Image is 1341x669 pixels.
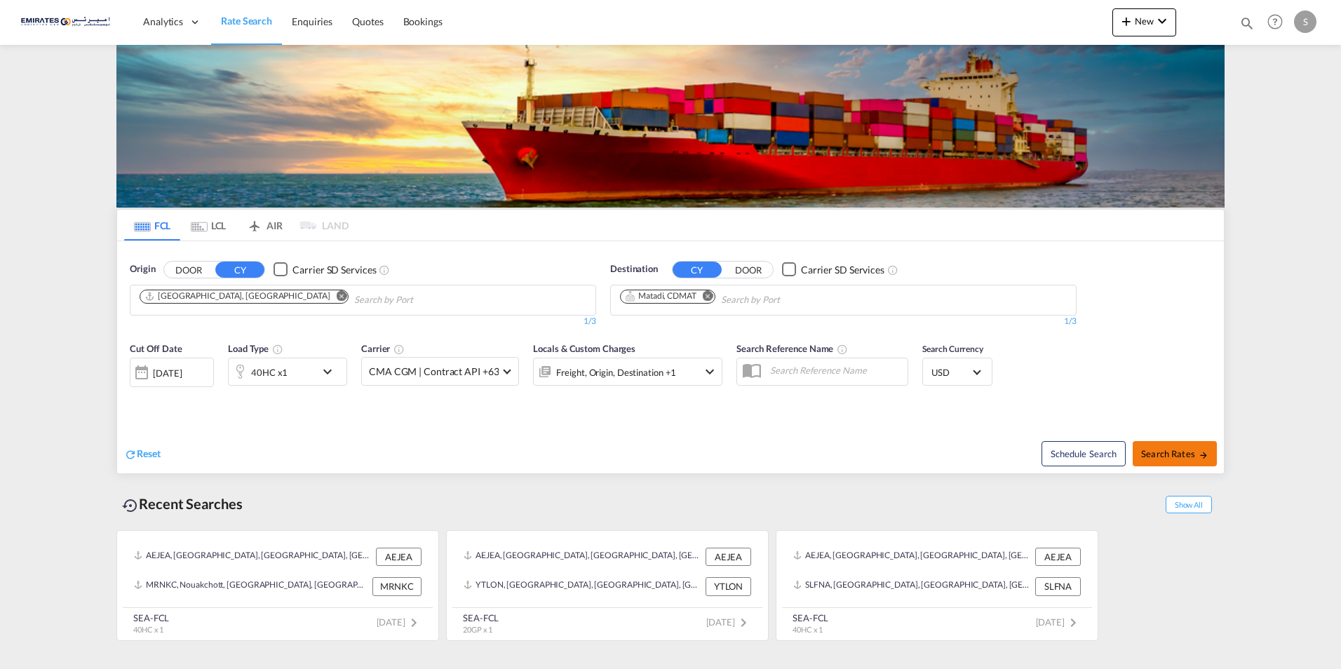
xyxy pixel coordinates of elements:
[144,290,330,302] div: Jebel Ali, AEJEA
[446,530,769,641] recent-search-card: AEJEA, [GEOGRAPHIC_DATA], [GEOGRAPHIC_DATA], [GEOGRAPHIC_DATA], [GEOGRAPHIC_DATA] AEJEAYTLON, [GE...
[1065,614,1081,631] md-icon: icon-chevron-right
[130,262,155,276] span: Origin
[361,343,405,354] span: Carrier
[1036,616,1081,628] span: [DATE]
[251,363,288,382] div: 40HC x1
[801,263,884,277] div: Carrier SD Services
[736,343,848,354] span: Search Reference Name
[137,285,493,311] md-chips-wrap: Chips container. Use arrow keys to select chips.
[721,289,854,311] input: Chips input.
[228,358,347,386] div: 40HC x1icon-chevron-down
[1035,577,1081,595] div: SLFNA
[793,611,828,624] div: SEA-FCL
[701,363,718,380] md-icon: icon-chevron-down
[782,262,884,277] md-checkbox: Checkbox No Ink
[1294,11,1316,33] div: S
[763,360,908,381] input: Search Reference Name
[625,290,699,302] div: Press delete to remove this chip.
[793,577,1032,595] div: SLFNA, Freetown, Sierra Leone, Western Africa, Africa
[116,488,248,520] div: Recent Searches
[464,577,702,595] div: YTLON, Longoni, Mayotte, Eastern Africa, Africa
[706,616,752,628] span: [DATE]
[1035,548,1081,566] div: AEJEA
[463,611,499,624] div: SEA-FCL
[1263,10,1287,34] span: Help
[246,217,263,228] md-icon: icon-airplane
[735,614,752,631] md-icon: icon-chevron-right
[694,290,715,304] button: Remove
[625,290,696,302] div: Matadi, CDMAT
[372,577,422,595] div: MRNKC
[1199,450,1208,460] md-icon: icon-arrow-right
[236,210,292,241] md-tab-item: AIR
[793,625,823,634] span: 40HC x 1
[1118,15,1171,27] span: New
[116,530,439,641] recent-search-card: AEJEA, [GEOGRAPHIC_DATA], [GEOGRAPHIC_DATA], [GEOGRAPHIC_DATA], [GEOGRAPHIC_DATA] AEJEAMRNKC, Nou...
[837,344,848,355] md-icon: Your search will be saved by the below given name
[130,316,596,327] div: 1/3
[1239,15,1255,31] md-icon: icon-magnify
[180,210,236,241] md-tab-item: LCL
[1166,496,1212,513] span: Show All
[134,548,372,566] div: AEJEA, Jebel Ali, United Arab Emirates, Middle East, Middle East
[405,614,422,631] md-icon: icon-chevron-right
[143,15,183,29] span: Analytics
[272,344,283,355] md-icon: icon-information-outline
[215,262,264,278] button: CY
[379,264,390,276] md-icon: Unchecked: Search for CY (Container Yard) services for all selected carriers.Checked : Search for...
[887,264,898,276] md-icon: Unchecked: Search for CY (Container Yard) services for all selected carriers.Checked : Search for...
[610,262,658,276] span: Destination
[393,344,405,355] md-icon: The selected Trucker/Carrierwill be displayed in the rate results If the rates are from another f...
[130,358,214,387] div: [DATE]
[533,358,722,386] div: Freight Origin Destination Factory Stuffingicon-chevron-down
[610,316,1077,327] div: 1/3
[122,497,139,514] md-icon: icon-backup-restore
[124,447,161,462] div: icon-refreshReset
[153,367,182,379] div: [DATE]
[931,366,971,379] span: USD
[354,289,487,311] input: Chips input.
[793,548,1032,566] div: AEJEA, Jebel Ali, United Arab Emirates, Middle East, Middle East
[706,577,751,595] div: YTLON
[116,45,1225,208] img: LCL+%26+FCL+BACKGROUND.png
[1239,15,1255,36] div: icon-magnify
[292,15,332,27] span: Enquiries
[319,363,343,380] md-icon: icon-chevron-down
[776,530,1098,641] recent-search-card: AEJEA, [GEOGRAPHIC_DATA], [GEOGRAPHIC_DATA], [GEOGRAPHIC_DATA], [GEOGRAPHIC_DATA] AEJEASLFNA, [GE...
[930,362,985,382] md-select: Select Currency: $ USDUnited States Dollar
[1112,8,1176,36] button: icon-plus 400-fgNewicon-chevron-down
[130,386,140,405] md-datepicker: Select
[673,262,722,278] button: CY
[144,290,332,302] div: Press delete to remove this chip.
[1118,13,1135,29] md-icon: icon-plus 400-fg
[124,210,349,241] md-pagination-wrapper: Use the left and right arrow keys to navigate between tabs
[463,625,492,634] span: 20GP x 1
[134,577,369,595] div: MRNKC, Nouakchott, Mauritania, Western Africa, Africa
[533,343,635,354] span: Locals & Custom Charges
[130,343,182,354] span: Cut Off Date
[618,285,860,311] md-chips-wrap: Chips container. Use arrow keys to select chips.
[117,241,1224,473] div: OriginDOOR CY Checkbox No InkUnchecked: Search for CY (Container Yard) services for all selected ...
[352,15,383,27] span: Quotes
[1263,10,1294,35] div: Help
[403,15,443,27] span: Bookings
[922,344,983,354] span: Search Currency
[327,290,348,304] button: Remove
[133,611,169,624] div: SEA-FCL
[376,548,422,566] div: AEJEA
[124,448,137,461] md-icon: icon-refresh
[21,6,116,38] img: c67187802a5a11ec94275b5db69a26e6.png
[377,616,422,628] span: [DATE]
[137,447,161,459] span: Reset
[556,363,676,382] div: Freight Origin Destination Factory Stuffing
[464,548,702,566] div: AEJEA, Jebel Ali, United Arab Emirates, Middle East, Middle East
[724,262,773,278] button: DOOR
[1154,13,1171,29] md-icon: icon-chevron-down
[274,262,376,277] md-checkbox: Checkbox No Ink
[706,548,751,566] div: AEJEA
[133,625,163,634] span: 40HC x 1
[164,262,213,278] button: DOOR
[369,365,499,379] span: CMA CGM | Contract API +63
[1141,448,1208,459] span: Search Rates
